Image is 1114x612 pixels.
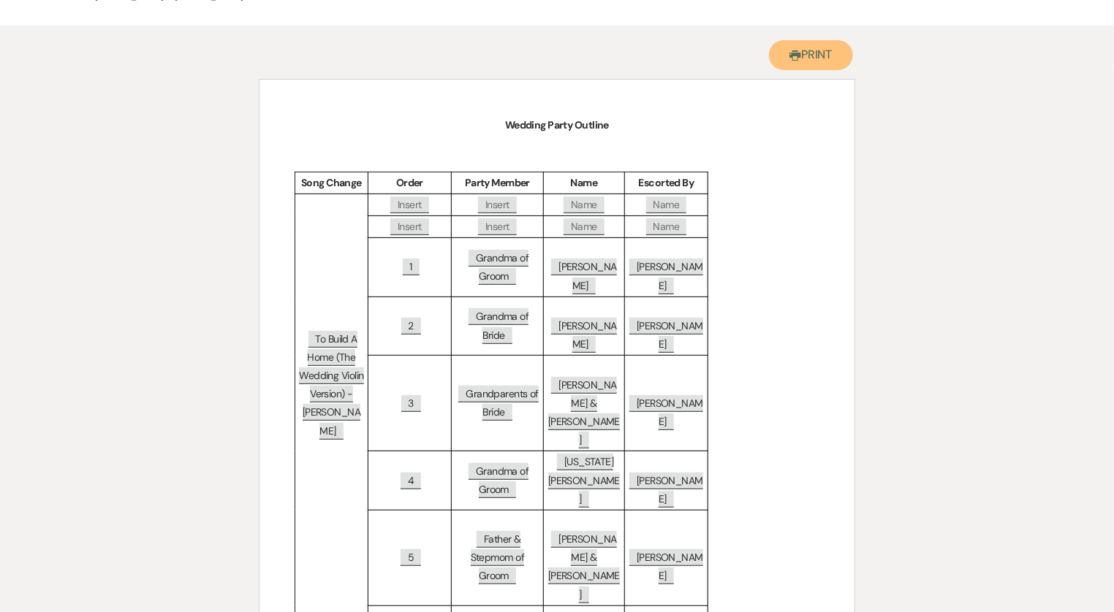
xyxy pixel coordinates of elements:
strong: Name [571,176,598,189]
span: Name [564,218,605,235]
span: Grandma of Groom [469,463,528,498]
span: [PERSON_NAME] [629,549,703,584]
span: Father & Stepmom of Groom [471,531,524,584]
span: [PERSON_NAME] [629,473,703,508]
span: Grandma of Bride [469,308,528,343]
span: [PERSON_NAME] [551,318,616,353]
span: Grandparents of Bride [458,386,539,421]
span: 3 [401,395,421,412]
span: Name [564,196,605,213]
span: [PERSON_NAME] [629,259,703,294]
span: [US_STATE][PERSON_NAME] [548,454,620,507]
span: 2 [401,318,421,334]
span: Insert [478,196,517,213]
strong: Wedding Party Outline [505,118,609,131]
span: [PERSON_NAME] [629,395,703,430]
strong: Escorted By [639,176,694,189]
span: Name [646,196,687,213]
strong: Song Change [301,176,362,189]
span: [PERSON_NAME] & [PERSON_NAME] [548,531,620,603]
span: 4 [401,473,421,489]
span: Name [646,218,687,235]
span: [PERSON_NAME] [551,259,616,294]
span: [PERSON_NAME] & [PERSON_NAME] [548,377,620,449]
span: Grandma of Groom [469,250,528,285]
span: Insert [390,218,429,235]
span: 5 [401,549,421,566]
span: Insert [390,196,429,213]
button: Print [769,40,853,70]
strong: Party Member [465,176,530,189]
strong: Order [396,176,423,189]
span: Insert [478,218,517,235]
span: [PERSON_NAME] [629,318,703,353]
span: 1 [403,259,420,275]
span: To Build A Home (The Wedding Violin Version) -[PERSON_NAME] [299,331,363,440]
